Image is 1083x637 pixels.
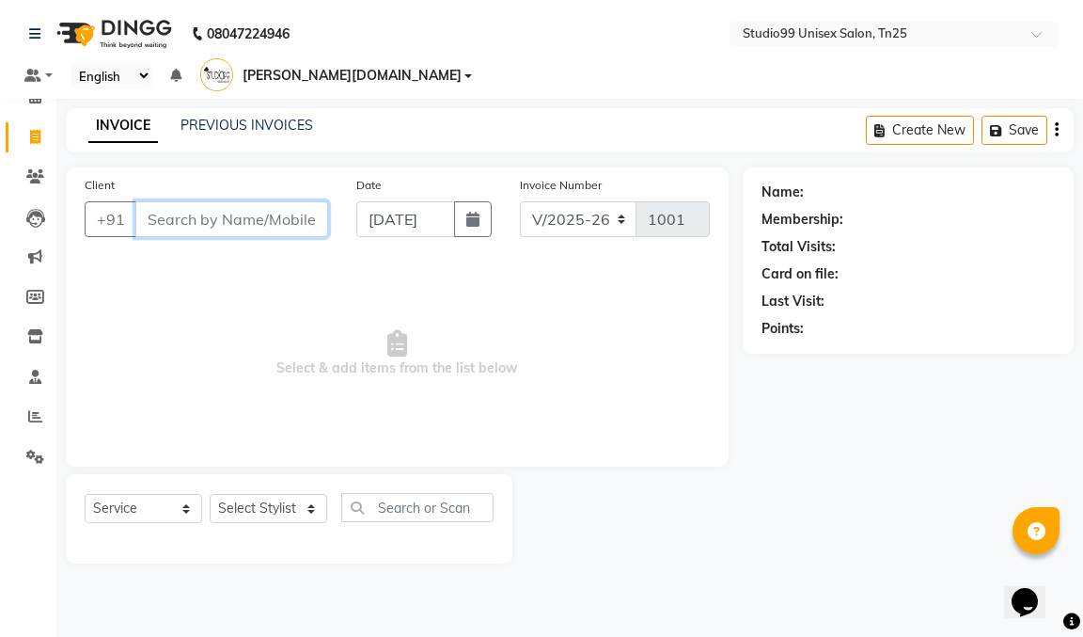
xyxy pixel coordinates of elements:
label: Client [85,177,115,194]
button: +91 [85,201,137,237]
input: Search by Name/Mobile/Email/Code [135,201,328,237]
img: VAISHALI.TK [200,58,233,91]
label: Invoice Number [520,177,602,194]
label: Date [356,177,382,194]
img: logo [48,8,177,60]
button: Create New [866,116,974,145]
button: Save [981,116,1047,145]
a: PREVIOUS INVOICES [180,117,313,134]
iframe: chat widget [1004,562,1064,618]
a: INVOICE [88,109,158,143]
div: Membership: [761,210,843,230]
b: 08047224946 [207,8,290,60]
span: Select & add items from the list below [85,260,710,448]
div: Points: [761,319,804,339]
div: Last Visit: [761,292,824,311]
div: Name: [761,183,804,202]
span: [PERSON_NAME][DOMAIN_NAME] [243,66,462,86]
div: Card on file: [761,264,839,284]
div: Total Visits: [761,237,836,257]
input: Search or Scan [341,493,494,522]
